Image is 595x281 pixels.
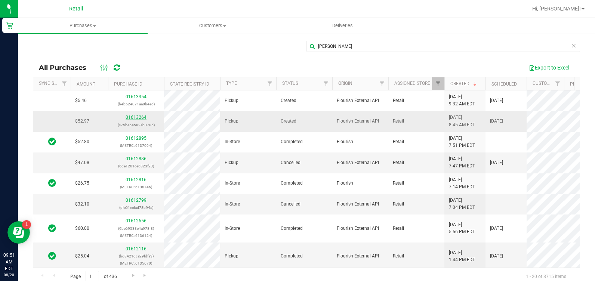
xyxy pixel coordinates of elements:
a: Filter [432,77,444,90]
span: Flourish External API [337,159,379,166]
span: Retail [393,159,404,166]
span: $5.46 [75,97,87,104]
span: Retail [393,225,404,232]
a: Assigned Store [394,81,430,86]
span: Completed [281,225,303,232]
p: (9be69533e4a978f8) [112,225,160,232]
p: (METRC: 6135670) [112,260,160,267]
span: $47.08 [75,159,89,166]
span: $52.80 [75,138,89,145]
span: Flourish External API [337,97,379,104]
span: In-Store [225,225,240,232]
span: Retail [393,138,404,145]
inline-svg: Retail [6,22,13,29]
span: Flourish External API [337,253,379,260]
span: $25.04 [75,253,89,260]
span: Hi, [PERSON_NAME]! [532,6,581,12]
a: Created [450,81,478,86]
a: 01612895 [126,136,147,141]
a: Amount [77,81,95,87]
span: $52.97 [75,118,89,125]
span: [DATE] 1:44 PM EDT [449,249,475,263]
a: 01612816 [126,177,147,182]
span: Flourish External API [337,201,379,208]
span: Pickup [225,159,238,166]
span: Retail [69,6,83,12]
span: [DATE] [490,118,503,125]
p: (dfc01ecfad78b94a) [112,204,160,211]
span: Flourish External API [337,118,379,125]
span: $32.10 [75,201,89,208]
p: 08/20 [3,272,15,278]
span: [DATE] [490,253,503,260]
a: Status [282,81,298,86]
iframe: Resource center [7,221,30,244]
span: [DATE] [490,225,503,232]
span: In-Store [225,138,240,145]
span: Pickup [225,253,238,260]
a: Go to the next page [128,271,139,281]
span: In Sync [48,136,56,147]
span: All Purchases [39,64,94,72]
span: In Sync [48,223,56,234]
p: (c75be54582ab3785) [112,121,160,129]
iframe: Resource center unread badge [22,220,31,229]
span: Retail [393,97,404,104]
span: In Sync [48,178,56,188]
a: Filter [552,77,564,90]
span: [DATE] [490,97,503,104]
a: Filter [264,77,276,90]
button: Export to Excel [524,61,574,74]
span: In-Store [225,201,240,208]
a: Purchase ID [114,81,142,87]
span: Completed [281,180,303,187]
p: (bd8421dca29fdfa3) [112,253,160,260]
a: Type [226,81,237,86]
a: Phone [570,81,585,87]
span: In-Store [225,180,240,187]
p: (6de1201ce6823f23) [112,163,160,170]
span: [DATE] 7:47 PM EDT [449,155,475,170]
a: Filter [376,77,388,90]
p: (METRC: 6136746) [112,183,160,191]
span: Purchases [18,22,148,29]
span: [DATE] 5:56 PM EDT [449,221,475,235]
p: (b4b524071aa0b4e6) [112,101,160,108]
span: [DATE] 8:45 AM EDT [449,114,475,128]
a: 01612886 [126,156,147,161]
a: Purchases [18,18,148,34]
span: Flourish [337,138,353,145]
a: Deliveries [278,18,407,34]
a: State Registry ID [170,81,209,87]
span: [DATE] [490,159,503,166]
a: Filter [58,77,71,90]
a: Go to the last page [140,271,151,281]
a: Filter [320,77,332,90]
a: 01612656 [126,218,147,223]
span: Customers [148,22,277,29]
a: Customer [533,81,556,86]
span: Flourish External API [337,225,379,232]
a: Origin [338,81,352,86]
span: In Sync [48,251,56,261]
p: (METRC: 6136124) [112,232,160,239]
span: [DATE] 7:04 PM EDT [449,197,475,211]
span: Cancelled [281,201,300,208]
span: Created [281,118,296,125]
a: 01613264 [126,115,147,120]
span: Pickup [225,97,238,104]
span: Pickup [225,118,238,125]
a: 01612799 [126,198,147,203]
span: Retail [393,180,404,187]
span: Clear [571,41,576,50]
span: Completed [281,138,303,145]
span: $26.75 [75,180,89,187]
a: 01613354 [126,94,147,99]
span: Retail [393,118,404,125]
span: $60.00 [75,225,89,232]
a: Sync Status [39,81,68,86]
input: Search Purchase ID, Original ID, State Registry ID or Customer Name... [306,41,580,52]
span: [DATE] 7:51 PM EDT [449,135,475,149]
span: Retail [393,253,404,260]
